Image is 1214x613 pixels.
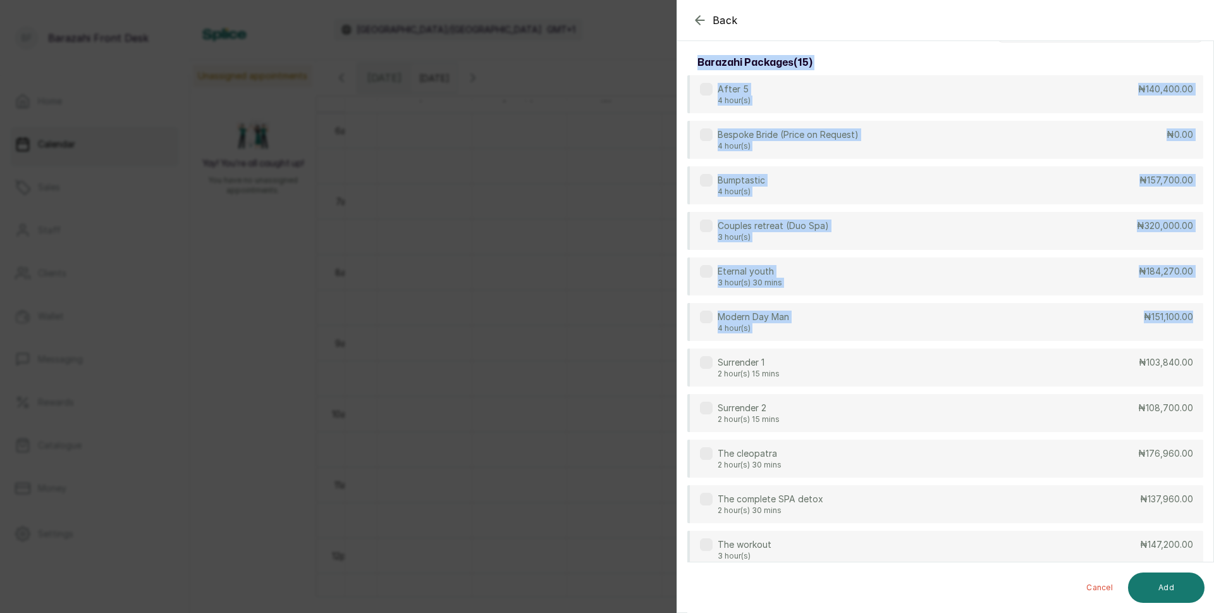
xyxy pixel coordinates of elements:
p: 3 hour(s) [718,551,771,561]
p: Surrender 2 [718,402,780,414]
p: ₦0.00 [1167,128,1193,141]
p: Bumptastic [718,174,765,187]
p: ₦151,100.00 [1144,311,1193,323]
p: ₦157,700.00 [1139,174,1193,187]
p: 2 hour(s) 30 mins [718,460,782,470]
p: 4 hour(s) [718,96,751,106]
p: Modern Day Man [718,311,789,323]
p: 4 hour(s) [718,187,765,197]
p: ₦176,960.00 [1138,447,1193,460]
p: 2 hour(s) 15 mins [718,414,780,424]
p: ₦140,400.00 [1138,83,1193,96]
p: ₦147,200.00 [1140,538,1193,551]
p: 4 hour(s) [718,323,789,333]
p: 2 hour(s) 15 mins [718,369,780,379]
p: Couples retreat (Duo Spa) [718,220,829,232]
p: ₦137,960.00 [1140,493,1193,505]
p: The complete SPA detox [718,493,823,505]
p: The workout [718,538,771,551]
p: ₦108,700.00 [1138,402,1193,414]
p: ₦320,000.00 [1137,220,1193,232]
p: 4 hour(s) [718,141,859,151]
h3: barazahi packages ( 15 ) [697,55,812,70]
p: Surrender 1 [718,356,780,369]
p: Bespoke Bride (Price on Request) [718,128,859,141]
button: Cancel [1076,573,1123,603]
p: Eternal youth [718,265,782,278]
p: ₦103,840.00 [1139,356,1193,369]
p: ₦184,270.00 [1139,265,1193,278]
p: The cleopatra [718,447,782,460]
p: 3 hour(s) [718,232,829,242]
button: Add [1128,573,1205,603]
p: After 5 [718,83,751,96]
button: Back [692,13,738,28]
p: 3 hour(s) 30 mins [718,278,782,288]
span: Back [713,13,738,28]
p: 2 hour(s) 30 mins [718,505,823,516]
